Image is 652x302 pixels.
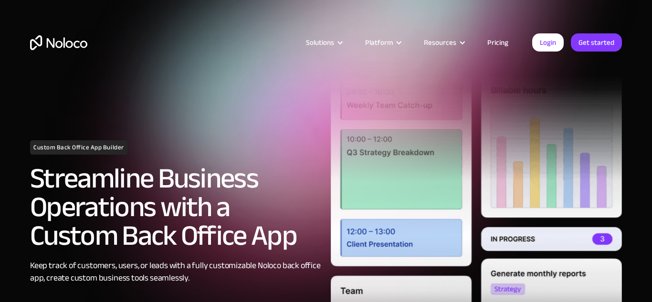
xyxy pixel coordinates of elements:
h1: Custom Back Office App Builder [30,140,127,155]
div: Platform [353,36,412,49]
div: Platform [365,36,393,49]
a: Get started [571,33,622,52]
div: Resources [412,36,475,49]
h2: Streamline Business Operations with a Custom Back Office App [30,164,321,250]
div: Keep track of customers, users, or leads with a fully customizable Noloco back office app, create... [30,260,321,284]
div: Solutions [294,36,353,49]
a: home [30,35,87,50]
div: Resources [424,36,456,49]
a: Pricing [475,36,520,49]
div: Solutions [306,36,334,49]
a: Login [532,33,564,52]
